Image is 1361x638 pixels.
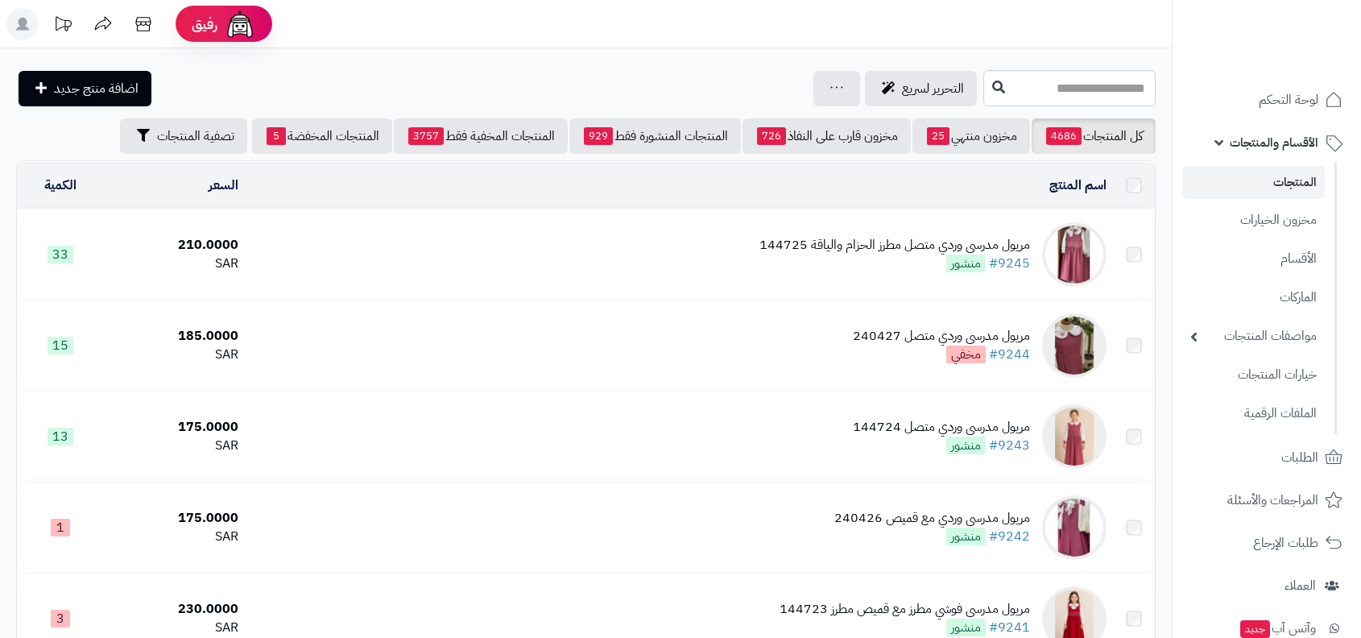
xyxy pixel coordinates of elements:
[110,619,238,637] div: SAR
[54,79,139,98] span: اضافة منتج جديد
[267,127,286,145] span: 5
[44,176,77,195] a: الكمية
[946,346,986,363] span: مخفي
[110,327,238,346] div: 185.0000
[946,528,986,545] span: منشور
[1182,358,1325,392] a: خيارات المنتجات
[927,127,949,145] span: 25
[1182,319,1325,354] a: مواصفات المنتجات
[1182,481,1351,520] a: المراجعات والأسئلة
[1182,242,1325,276] a: الأقسام
[19,71,151,106] a: اضافة منتج جديد
[569,118,741,154] a: المنتجات المنشورة فقط929
[946,619,986,636] span: منشور
[946,437,986,454] span: منشور
[224,8,256,40] img: ai-face.png
[759,236,1030,255] div: مريول مدرسي وردي متصل مطرز الحزام والياقة 144725
[209,176,238,195] a: السعر
[1182,566,1351,605] a: العملاء
[1042,313,1107,378] img: مريول مدرسي وردي متصل 240427
[51,519,70,536] span: 1
[834,509,1030,528] div: مريول مدرسي وردي مع قميص 240426
[1259,89,1318,111] span: لوحة التحكم
[989,618,1030,637] a: #9241
[43,8,83,44] a: تحديثات المنصة
[757,127,786,145] span: 726
[110,437,238,455] div: SAR
[110,418,238,437] div: 175.0000
[110,528,238,546] div: SAR
[1182,166,1325,199] a: المنتجات
[110,255,238,273] div: SAR
[1182,280,1325,315] a: الماركات
[192,14,217,34] span: رفيق
[1042,495,1107,560] img: مريول مدرسي وردي مع قميص 240426
[1182,396,1325,431] a: الملفات الرقمية
[1182,524,1351,562] a: طلبات الإرجاع
[1227,489,1318,512] span: المراجعات والأسئلة
[1042,222,1107,287] img: مريول مدرسي وردي متصل مطرز الحزام والياقة 144725
[1230,131,1318,154] span: الأقسام والمنتجات
[989,436,1030,455] a: #9243
[1049,176,1107,195] a: اسم المنتج
[157,126,234,146] span: تصفية المنتجات
[110,600,238,619] div: 230.0000
[865,71,977,106] a: التحرير لسريع
[120,118,247,154] button: تصفية المنتجات
[989,527,1030,546] a: #9242
[48,337,73,354] span: 15
[853,327,1030,346] div: مريول مدرسي وردي متصل 240427
[946,255,986,272] span: منشور
[853,418,1030,437] div: مريول مدرسي وردي متصل 144724
[252,118,392,154] a: المنتجات المخفضة5
[743,118,911,154] a: مخزون قارب على النفاذ726
[1032,118,1156,154] a: كل المنتجات4686
[1182,203,1325,238] a: مخزون الخيارات
[110,346,238,364] div: SAR
[110,509,238,528] div: 175.0000
[780,600,1030,619] div: مريول مدرسي فوشي مطرز مع قميص مطرز 144723
[51,610,70,628] span: 3
[48,428,73,445] span: 13
[584,127,613,145] span: 929
[110,236,238,255] div: 210.0000
[1253,532,1318,554] span: طلبات الإرجاع
[48,246,73,263] span: 33
[1182,438,1351,477] a: الطلبات
[1042,404,1107,469] img: مريول مدرسي وردي متصل 144724
[408,127,444,145] span: 3757
[1284,574,1316,597] span: العملاء
[989,345,1030,364] a: #9244
[989,254,1030,273] a: #9245
[912,118,1030,154] a: مخزون منتهي25
[1182,81,1351,119] a: لوحة التحكم
[1240,620,1270,638] span: جديد
[902,79,964,98] span: التحرير لسريع
[1046,127,1082,145] span: 4686
[1281,446,1318,469] span: الطلبات
[394,118,568,154] a: المنتجات المخفية فقط3757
